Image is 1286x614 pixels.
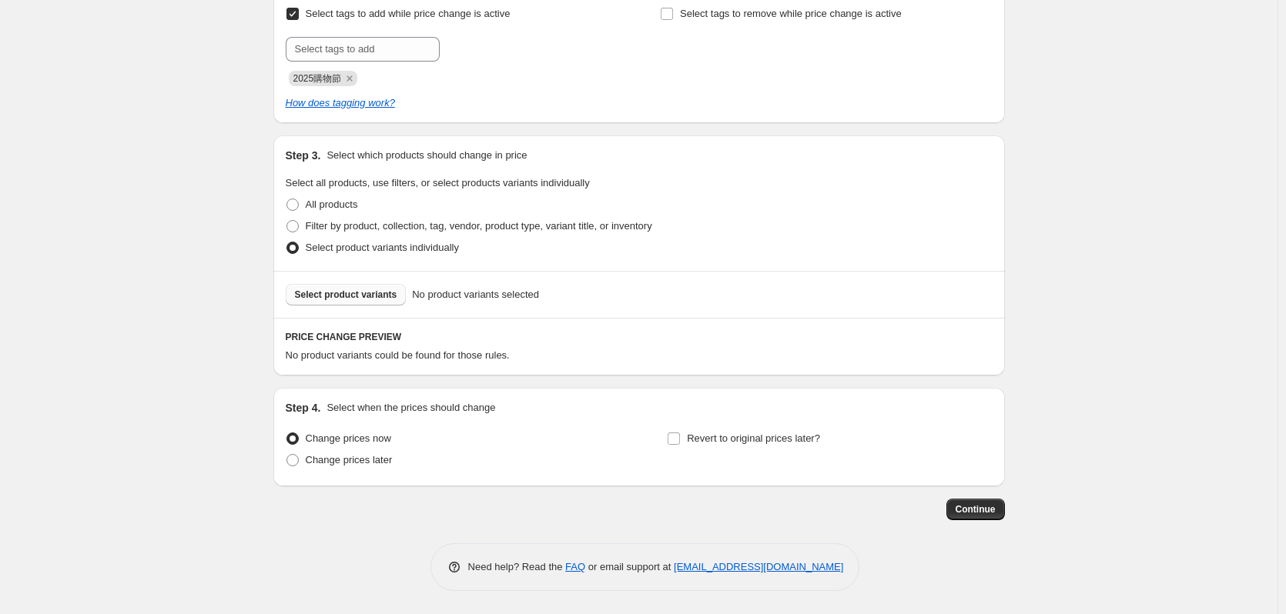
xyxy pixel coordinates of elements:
[306,220,652,232] span: Filter by product, collection, tag, vendor, product type, variant title, or inventory
[565,561,585,572] a: FAQ
[343,72,357,85] button: Remove 2025購物節
[286,400,321,415] h2: Step 4.
[306,454,393,466] span: Change prices later
[674,561,843,572] a: [EMAIL_ADDRESS][DOMAIN_NAME]
[956,503,996,516] span: Continue
[286,97,395,108] a: How does tagging work?
[327,148,527,163] p: Select which products should change in price
[306,8,511,19] span: Select tags to add while price change is active
[946,499,1005,520] button: Continue
[468,561,566,572] span: Need help? Read the
[687,432,820,444] span: Revert to original prices later?
[306,242,459,253] span: Select product variants individually
[286,37,440,62] input: Select tags to add
[286,349,510,361] span: No product variants could be found for those rules.
[286,331,993,343] h6: PRICE CHANGE PREVIEW
[306,432,391,444] span: Change prices now
[412,287,539,302] span: No product variants selected
[306,199,358,210] span: All products
[680,8,902,19] span: Select tags to remove while price change is active
[286,284,407,305] button: Select product variants
[327,400,495,415] p: Select when the prices should change
[585,561,674,572] span: or email support at
[286,177,590,189] span: Select all products, use filters, or select products variants individually
[286,148,321,163] h2: Step 3.
[293,73,342,84] span: 2025購物節
[295,289,397,301] span: Select product variants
